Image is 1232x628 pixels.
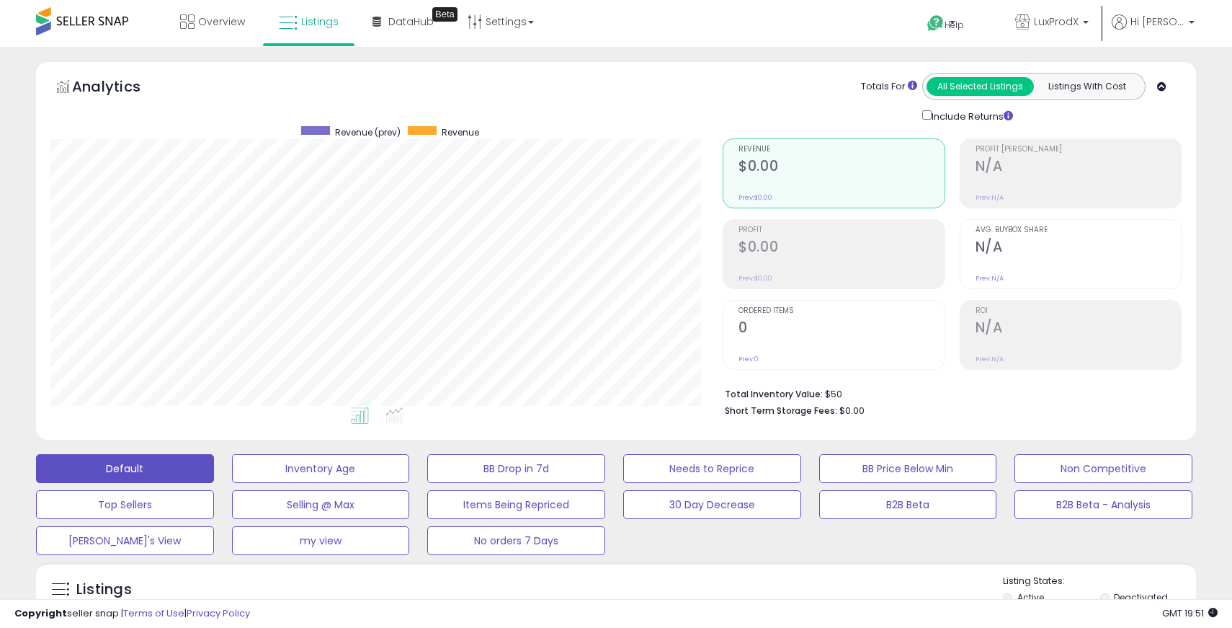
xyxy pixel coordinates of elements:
span: Ordered Items [738,307,944,315]
button: BB Drop in 7d [427,454,605,483]
button: Non Competitive [1014,454,1192,483]
button: BB Price Below Min [819,454,997,483]
a: Help [916,4,992,47]
b: Short Term Storage Fees: [725,404,837,417]
span: 2025-10-13 19:51 GMT [1162,606,1218,620]
button: Needs to Reprice [623,454,801,483]
div: Include Returns [911,107,1030,124]
h2: N/A [976,239,1181,258]
li: $50 [725,384,1171,402]
button: Items Being Repriced [427,490,605,519]
small: Prev: 0 [738,355,759,363]
small: Prev: N/A [976,355,1004,363]
span: Hi [PERSON_NAME] [1130,14,1184,29]
a: Terms of Use [123,606,184,620]
span: ROI [976,307,1181,315]
div: Tooltip anchor [432,7,457,22]
span: LuxProdX [1034,14,1079,29]
strong: Copyright [14,606,67,620]
span: Avg. Buybox Share [976,226,1181,234]
button: my view [232,526,410,555]
span: Overview [198,14,245,29]
h2: N/A [976,158,1181,177]
span: Help [945,19,964,31]
h2: $0.00 [738,239,944,258]
button: 30 Day Decrease [623,490,801,519]
div: Totals For [861,80,917,94]
button: Inventory Age [232,454,410,483]
span: Revenue [738,146,944,154]
div: seller snap | | [14,607,250,621]
span: DataHub [388,14,434,29]
small: Prev: $0.00 [738,193,772,202]
button: Listings With Cost [1033,77,1141,96]
span: Profit [738,226,944,234]
button: B2B Beta - Analysis [1014,490,1192,519]
h2: $0.00 [738,158,944,177]
p: Listing States: [1003,575,1195,588]
small: Prev: $0.00 [738,274,772,283]
small: Prev: N/A [976,274,1004,283]
button: No orders 7 Days [427,526,605,555]
button: [PERSON_NAME]'s View [36,526,214,555]
button: Selling @ Max [232,490,410,519]
small: Prev: N/A [976,193,1004,202]
span: Revenue [442,126,479,138]
h5: Analytics [72,76,169,100]
label: Active [1017,591,1044,603]
i: Get Help [927,14,945,32]
button: B2B Beta [819,490,997,519]
span: Listings [301,14,339,29]
button: All Selected Listings [927,77,1034,96]
h2: N/A [976,319,1181,339]
label: Deactivated [1114,591,1168,603]
span: Profit [PERSON_NAME] [976,146,1181,154]
button: Default [36,454,214,483]
button: Top Sellers [36,490,214,519]
a: Hi [PERSON_NAME] [1112,14,1195,47]
b: Total Inventory Value: [725,388,823,400]
a: Privacy Policy [187,606,250,620]
h5: Listings [76,580,132,600]
h2: 0 [738,319,944,339]
span: $0.00 [839,404,865,417]
span: Revenue (prev) [335,126,401,138]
